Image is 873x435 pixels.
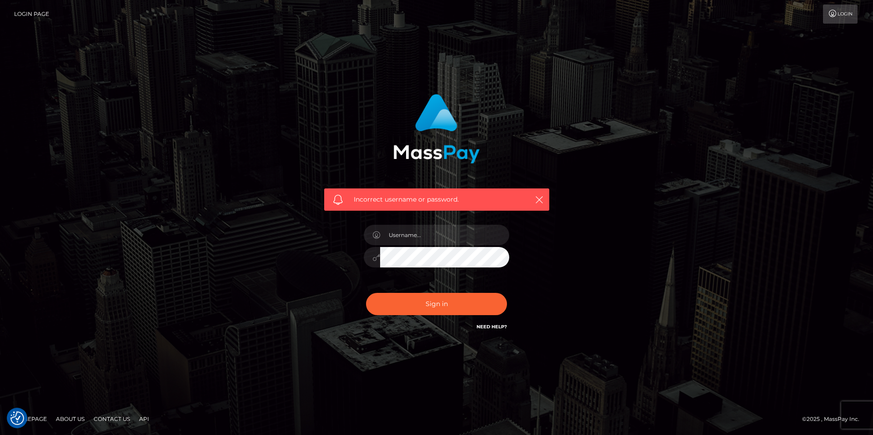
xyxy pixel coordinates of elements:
[135,412,153,426] a: API
[380,225,509,245] input: Username...
[14,5,49,24] a: Login Page
[10,412,50,426] a: Homepage
[477,324,507,330] a: Need Help?
[354,195,520,204] span: Incorrect username or password.
[10,411,24,425] img: Revisit consent button
[823,5,858,24] a: Login
[802,414,866,424] div: © 2025 , MassPay Inc.
[393,94,480,163] img: MassPay Login
[366,293,507,315] button: Sign in
[52,412,88,426] a: About Us
[90,412,134,426] a: Contact Us
[10,411,24,425] button: Consent Preferences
